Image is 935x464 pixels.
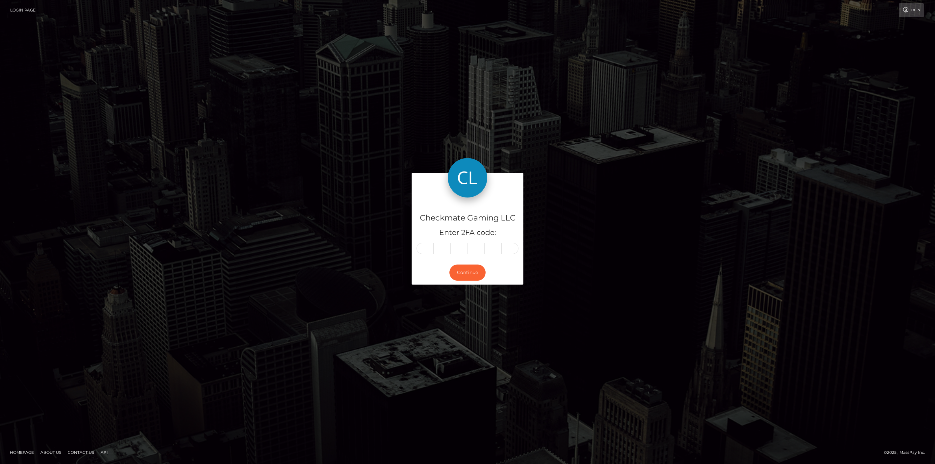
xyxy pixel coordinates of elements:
img: Checkmate Gaming LLC [448,158,487,197]
button: Continue [449,265,486,281]
div: © 2025 , MassPay Inc. [884,449,930,456]
h4: Checkmate Gaming LLC [417,212,518,224]
a: Login Page [10,3,36,17]
a: Contact Us [65,447,97,457]
a: API [98,447,110,457]
a: Login [899,3,924,17]
a: Homepage [7,447,36,457]
h5: Enter 2FA code: [417,228,518,238]
a: About Us [38,447,64,457]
